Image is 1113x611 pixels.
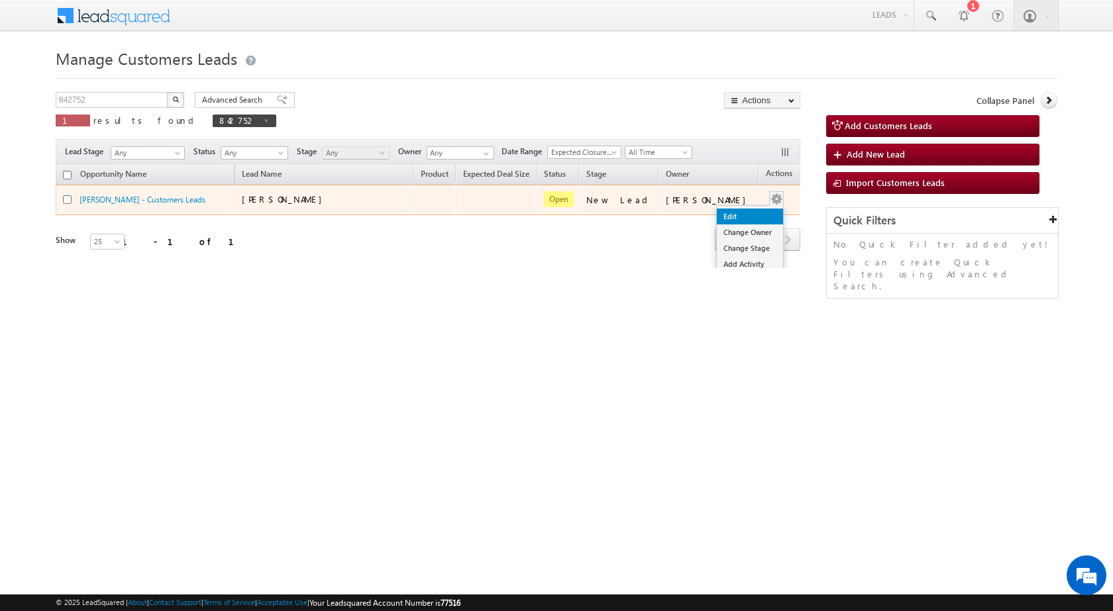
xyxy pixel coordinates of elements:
p: You can create Quick Filters using Advanced Search. [833,256,1051,292]
a: Show All Items [476,147,493,160]
span: Lead Stage [65,146,109,158]
span: Stage [297,146,322,158]
a: [PERSON_NAME] - Customers Leads [79,195,205,205]
span: Actions [759,166,799,183]
span: Add New Lead [847,148,905,160]
span: Expected Deal Size [463,169,529,179]
span: Your Leadsquared Account Number is [309,598,460,608]
span: All Time [625,146,688,158]
span: Advanced Search [202,94,266,106]
span: 1 [62,115,83,126]
span: Date Range [502,146,547,158]
a: About [128,598,147,606]
span: Collapse Panel [977,95,1034,107]
a: Change Owner [717,224,783,240]
a: Acceptable Use [257,598,307,606]
button: Actions [724,92,800,109]
span: next [776,228,800,251]
div: 1 - 1 of 1 [122,234,250,249]
a: Change Stage [717,240,783,256]
span: Owner [666,169,689,179]
span: Manage Customers Leads [56,48,237,69]
span: Product [421,169,449,179]
span: Opportunity Name [80,169,146,179]
a: Any [322,146,390,160]
a: Expected Deal Size [456,167,536,184]
span: Open [544,191,574,207]
a: All Time [625,146,692,159]
a: Edit [717,209,783,224]
span: Lead Name [235,167,288,184]
input: Type to Search [427,146,494,160]
a: next [776,230,800,251]
span: 25 [91,236,126,248]
img: Search [172,96,179,103]
div: Show [56,234,79,246]
span: results found [93,115,199,126]
span: Stage [586,169,606,179]
a: Status [537,167,572,184]
span: Expected Closure Date [548,146,617,158]
span: Any [221,147,284,159]
span: Status [193,146,221,158]
a: Any [221,146,288,160]
a: Expected Closure Date [547,146,621,159]
span: 842752 [219,115,256,126]
input: Check all records [63,171,72,179]
a: Any [111,146,185,160]
span: Owner [398,146,427,158]
a: Stage [580,167,613,184]
div: Quick Filters [827,208,1058,234]
a: Opportunity Name [74,167,153,184]
span: Any [323,147,386,159]
a: Contact Support [149,598,201,606]
span: [PERSON_NAME] [242,193,329,205]
div: New Lead [586,194,653,206]
span: prev [715,228,739,251]
span: Any [111,147,180,159]
a: 25 [90,234,125,250]
div: [PERSON_NAME] [666,194,753,206]
a: Terms of Service [203,598,255,606]
span: 77516 [441,598,460,608]
p: No Quick Filter added yet! [833,238,1051,250]
a: Add Activity [717,256,783,272]
span: Import Customers Leads [846,177,945,188]
a: prev [715,230,739,251]
span: Add Customers Leads [845,120,932,131]
span: © 2025 LeadSquared | | | | | [56,596,460,609]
